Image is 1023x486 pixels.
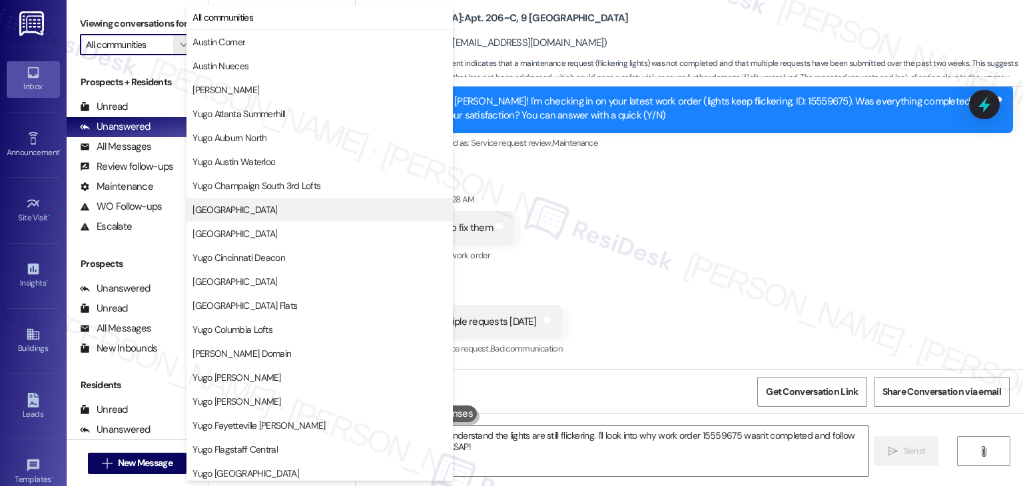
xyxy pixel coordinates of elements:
[80,403,128,417] div: Unread
[362,57,1023,85] span: : The resident indicates that a maintenance request (flickering lights) was not completed and tha...
[46,276,48,286] span: •
[183,117,208,137] div: (39)
[192,275,277,288] span: [GEOGRAPHIC_DATA]
[192,251,285,264] span: Yugo Cincinnati Deacon
[192,443,278,456] span: Yugo Flagstaff Central
[192,395,280,408] span: Yugo [PERSON_NAME]
[80,120,151,134] div: Unanswered
[444,95,992,123] div: Hi [PERSON_NAME]! I'm checking in on your latest work order (lights keep flickering, ID: 15559675...
[192,371,280,384] span: Yugo [PERSON_NAME]
[882,385,1001,399] span: Share Conversation via email
[51,473,53,482] span: •
[80,342,157,356] div: New Inbounds
[490,343,562,354] span: Bad communication
[118,456,172,470] span: New Message
[874,436,938,466] button: Send
[7,258,60,294] a: Insights •
[48,211,50,220] span: •
[192,347,291,360] span: [PERSON_NAME] Domain
[7,389,60,425] a: Leads
[192,203,277,216] span: [GEOGRAPHIC_DATA]
[80,322,151,336] div: All Messages
[192,299,297,312] span: [GEOGRAPHIC_DATA] Flats
[442,192,475,206] div: 11:28 AM
[192,35,245,49] span: Austin Corner
[7,192,60,228] a: Site Visit •
[192,107,285,121] span: Yugo Atlanta Summerhill
[362,36,607,50] div: [PERSON_NAME]. ([EMAIL_ADDRESS][DOMAIN_NAME])
[80,180,153,194] div: Maintenance
[192,227,277,240] span: [GEOGRAPHIC_DATA]
[183,419,208,440] div: (39)
[766,385,858,399] span: Get Conversation Link
[80,220,132,234] div: Escalate
[192,155,275,168] span: Yugo Austin Waterloo
[192,11,253,24] span: All communities
[369,426,868,476] textarea: Hi {{first_name}}, I understand the lights are still flickering. I'll look into why work order 15...
[362,11,628,25] b: [GEOGRAPHIC_DATA]: Apt. 206~C, 9 [GEOGRAPHIC_DATA]
[80,160,173,174] div: Review follow-ups
[80,13,194,34] label: Viewing conversations for
[19,11,47,36] img: ResiDesk Logo
[376,339,562,358] div: Tagged as:
[86,34,173,55] input: All communities
[904,444,924,458] span: Send
[552,137,597,148] span: Maintenance
[192,83,259,97] span: [PERSON_NAME]
[874,377,1010,407] button: Share Conversation via email
[80,200,162,214] div: WO Follow-ups
[192,419,325,432] span: Yugo Fayetteville [PERSON_NAME]
[67,257,208,271] div: Prospects
[387,221,493,235] div: nobody came to fix them
[80,140,151,154] div: All Messages
[192,179,320,192] span: Yugo Champaign South 3rd Lofts
[67,75,208,89] div: Prospects + Residents
[757,377,866,407] button: Get Conversation Link
[978,446,988,457] i: 
[414,250,490,261] span: Cancelled work order
[67,378,208,392] div: Residents
[7,61,60,97] a: Inbox
[192,131,266,144] span: Yugo Auburn North
[102,458,112,469] i: 
[80,302,128,316] div: Unread
[180,39,187,50] i: 
[387,315,536,329] div: we've sent multiple requests [DATE]
[432,133,1013,152] div: Tagged as:
[80,282,151,296] div: Unanswered
[888,446,898,457] i: 
[59,146,61,155] span: •
[192,467,299,480] span: Yugo [GEOGRAPHIC_DATA]
[88,453,186,474] button: New Message
[192,323,272,336] span: Yugo Columbia Lofts
[192,59,248,73] span: Austin Nueces
[80,423,151,437] div: Unanswered
[471,137,552,148] span: Service request review ,
[80,100,128,114] div: Unread
[7,323,60,359] a: Buildings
